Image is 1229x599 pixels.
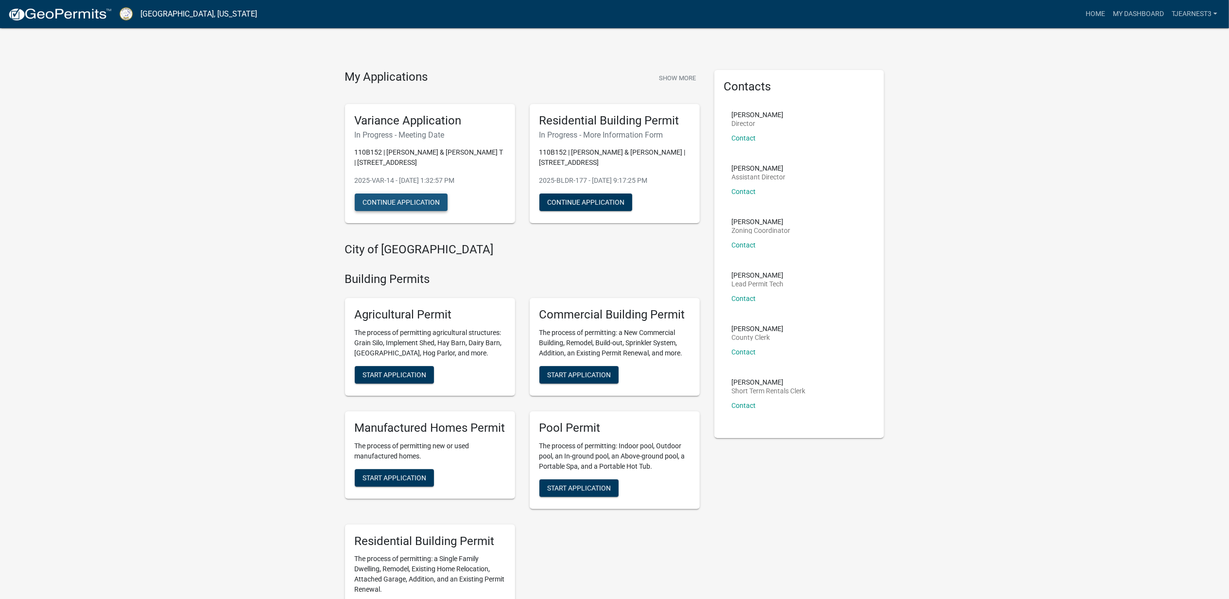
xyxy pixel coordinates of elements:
[355,328,505,358] p: The process of permitting agricultural structures: Grain Silo, Implement Shed, Hay Barn, Dairy Ba...
[547,484,611,492] span: Start Application
[539,147,690,168] p: 110B152 | [PERSON_NAME] & [PERSON_NAME] | [STREET_ADDRESS]
[539,130,690,140] h6: In Progress - More Information Form
[539,421,690,435] h5: Pool Permit
[732,379,806,386] p: [PERSON_NAME]
[355,147,505,168] p: 110B152 | [PERSON_NAME] & [PERSON_NAME] T | [STREET_ADDRESS]
[120,7,133,20] img: Putnam County, Georgia
[345,243,700,257] h4: City of [GEOGRAPHIC_DATA]
[732,165,786,172] p: [PERSON_NAME]
[732,388,806,394] p: Short Term Rentals Clerk
[539,176,690,186] p: 2025-BLDR-177 - [DATE] 9:17:25 PM
[539,328,690,358] p: The process of permitting: a New Commercial Building, Remodel, Build-out, Sprinkler System, Addit...
[539,479,619,497] button: Start Application
[355,554,505,595] p: The process of permitting: a Single Family Dwelling, Remodel, Existing Home Relocation, Attached ...
[1168,5,1221,23] a: TJEARNEST3
[539,441,690,472] p: The process of permitting: Indoor pool, Outdoor pool, an In-ground pool, an Above-ground pool, a ...
[732,241,756,249] a: Contact
[345,272,700,286] h4: Building Permits
[732,174,786,180] p: Assistant Director
[724,80,875,94] h5: Contacts
[355,469,434,487] button: Start Application
[732,134,756,142] a: Contact
[355,366,434,384] button: Start Application
[1109,5,1168,23] a: My Dashboard
[363,370,426,378] span: Start Application
[732,325,784,332] p: [PERSON_NAME]
[355,441,505,461] p: The process of permitting new or used manufactured homes.
[732,218,791,225] p: [PERSON_NAME]
[732,334,784,341] p: County Clerk
[732,111,784,118] p: [PERSON_NAME]
[363,474,426,481] span: Start Application
[732,348,756,356] a: Contact
[539,114,690,128] h5: Residential Building Permit
[355,194,448,211] button: Continue Application
[355,130,505,140] h6: In Progress - Meeting Date
[1082,5,1109,23] a: Home
[547,370,611,378] span: Start Application
[539,366,619,384] button: Start Application
[732,188,756,195] a: Contact
[539,194,632,211] button: Continue Application
[732,402,756,409] a: Contact
[732,272,784,279] p: [PERSON_NAME]
[732,281,784,287] p: Lead Permit Tech
[539,308,690,322] h5: Commercial Building Permit
[655,70,700,86] button: Show More
[732,295,756,302] a: Contact
[345,70,428,85] h4: My Applications
[355,421,505,435] h5: Manufactured Homes Permit
[355,534,505,548] h5: Residential Building Permit
[355,114,505,128] h5: Variance Application
[732,227,791,234] p: Zoning Coordinator
[140,6,257,22] a: [GEOGRAPHIC_DATA], [US_STATE]
[732,120,784,127] p: Director
[355,176,505,186] p: 2025-VAR-14 - [DATE] 1:32:57 PM
[355,308,505,322] h5: Agricultural Permit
